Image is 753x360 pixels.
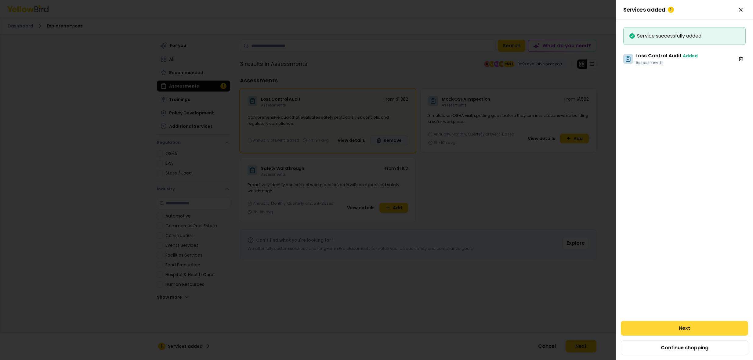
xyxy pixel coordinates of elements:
span: Added [683,53,698,59]
div: 1 [668,7,674,13]
h3: Loss Control Audit [635,52,698,59]
button: Continue shopping [621,340,748,355]
p: Assessments [635,59,698,66]
button: Next [621,321,748,336]
span: Services added [623,7,674,13]
div: Service successfully added [628,32,740,40]
button: Close [736,5,746,15]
